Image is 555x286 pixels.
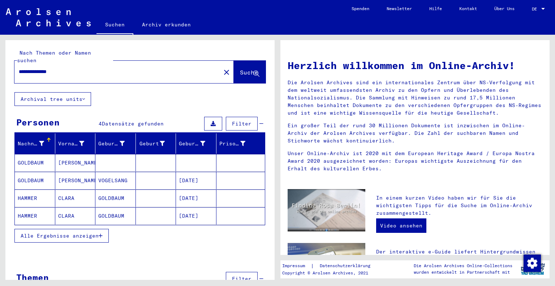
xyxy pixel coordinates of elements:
[55,207,96,225] mat-cell: CLARA
[282,262,311,270] a: Impressum
[219,65,234,79] button: Clear
[99,120,102,127] span: 4
[222,68,231,77] mat-icon: close
[15,154,55,171] mat-cell: GOLDBAUM
[232,120,251,127] span: Filter
[314,262,379,270] a: Datenschutzerklärung
[98,138,135,149] div: Geburtsname
[17,50,91,64] mat-label: Nach Themen oder Namen suchen
[55,189,96,207] mat-cell: CLARA
[414,269,512,276] p: wurden entwickelt in Partnerschaft mit
[95,133,136,154] mat-header-cell: Geburtsname
[179,140,205,148] div: Geburtsdatum
[288,122,542,145] p: Ein großer Teil der rund 30 Millionen Dokumente ist inzwischen im Online-Archiv der Arolsen Archi...
[58,138,95,149] div: Vorname
[176,133,216,154] mat-header-cell: Geburtsdatum
[232,276,251,282] span: Filter
[58,140,85,148] div: Vorname
[55,154,96,171] mat-cell: [PERSON_NAME]
[98,140,125,148] div: Geburtsname
[519,260,546,278] img: yv_logo.png
[139,138,176,149] div: Geburt‏
[133,16,199,33] a: Archiv erkunden
[219,140,246,148] div: Prisoner #
[288,189,365,231] img: video.jpg
[136,133,176,154] mat-header-cell: Geburt‏
[226,117,258,131] button: Filter
[6,8,91,26] img: Arolsen_neg.svg
[219,138,257,149] div: Prisoner #
[55,172,96,189] mat-cell: [PERSON_NAME]
[288,58,542,73] h1: Herzlich willkommen im Online-Archiv!
[14,229,109,243] button: Alle Ergebnisse anzeigen
[376,194,542,217] p: In einem kurzen Video haben wir für Sie die wichtigsten Tipps für die Suche im Online-Archiv zusa...
[95,189,136,207] mat-cell: GOLDBAUM
[523,254,541,272] div: Zustimmung ändern
[15,133,55,154] mat-header-cell: Nachname
[176,189,216,207] mat-cell: [DATE]
[524,255,541,272] img: Zustimmung ändern
[15,207,55,225] mat-cell: HAMMER
[234,61,266,83] button: Suche
[14,92,91,106] button: Archival tree units
[282,262,379,270] div: |
[179,138,216,149] div: Geburtsdatum
[16,271,49,284] div: Themen
[216,133,265,154] mat-header-cell: Prisoner #
[288,79,542,117] p: Die Arolsen Archives sind ein internationales Zentrum über NS-Verfolgung mit dem weltweit umfasse...
[21,232,99,239] span: Alle Ergebnisse anzeigen
[15,172,55,189] mat-cell: GOLDBAUM
[18,140,44,148] div: Nachname
[176,172,216,189] mat-cell: [DATE]
[240,69,258,76] span: Suche
[532,7,540,12] span: DE
[376,218,426,233] a: Video ansehen
[55,133,96,154] mat-header-cell: Vorname
[16,116,60,129] div: Personen
[139,140,165,148] div: Geburt‏
[226,272,258,286] button: Filter
[96,16,133,35] a: Suchen
[18,138,55,149] div: Nachname
[288,150,542,172] p: Unser Online-Archiv ist 2020 mit dem European Heritage Award / Europa Nostra Award 2020 ausgezeic...
[376,248,542,286] p: Der interaktive e-Guide liefert Hintergrundwissen zum Verständnis der Dokumente. Sie finden viele...
[102,120,164,127] span: Datensätze gefunden
[282,270,379,276] p: Copyright © Arolsen Archives, 2021
[95,207,136,225] mat-cell: GOLDBAUM
[176,207,216,225] mat-cell: [DATE]
[15,189,55,207] mat-cell: HAMMER
[95,172,136,189] mat-cell: VOGELSANG
[414,262,512,269] p: Die Arolsen Archives Online-Collections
